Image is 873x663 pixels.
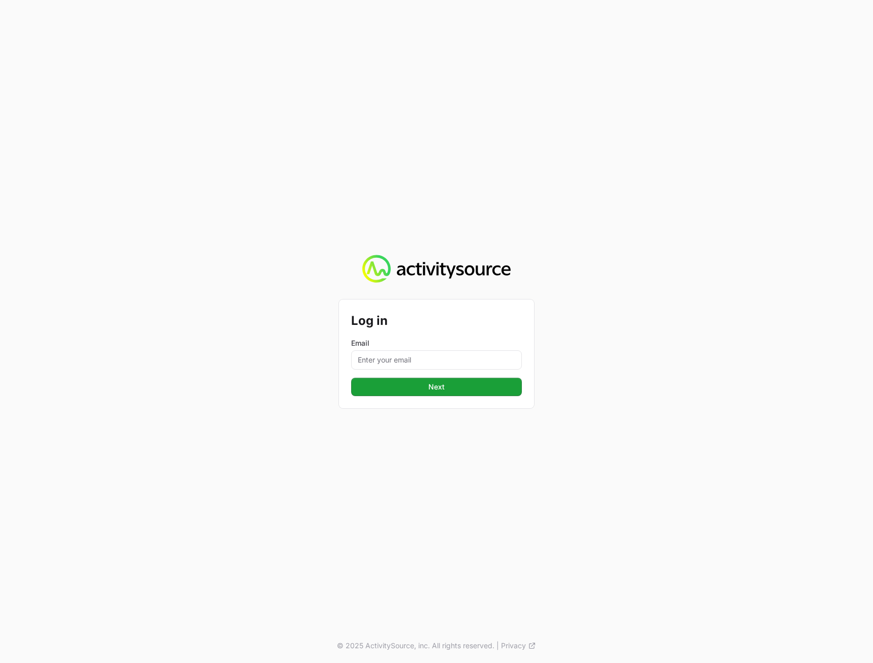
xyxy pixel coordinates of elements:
[501,641,536,651] a: Privacy
[351,378,522,396] button: Next
[351,312,522,330] h2: Log in
[351,350,522,370] input: Enter your email
[362,255,510,283] img: Activity Source
[337,641,494,651] p: © 2025 ActivitySource, inc. All rights reserved.
[351,338,522,348] label: Email
[357,381,516,393] span: Next
[496,641,499,651] span: |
